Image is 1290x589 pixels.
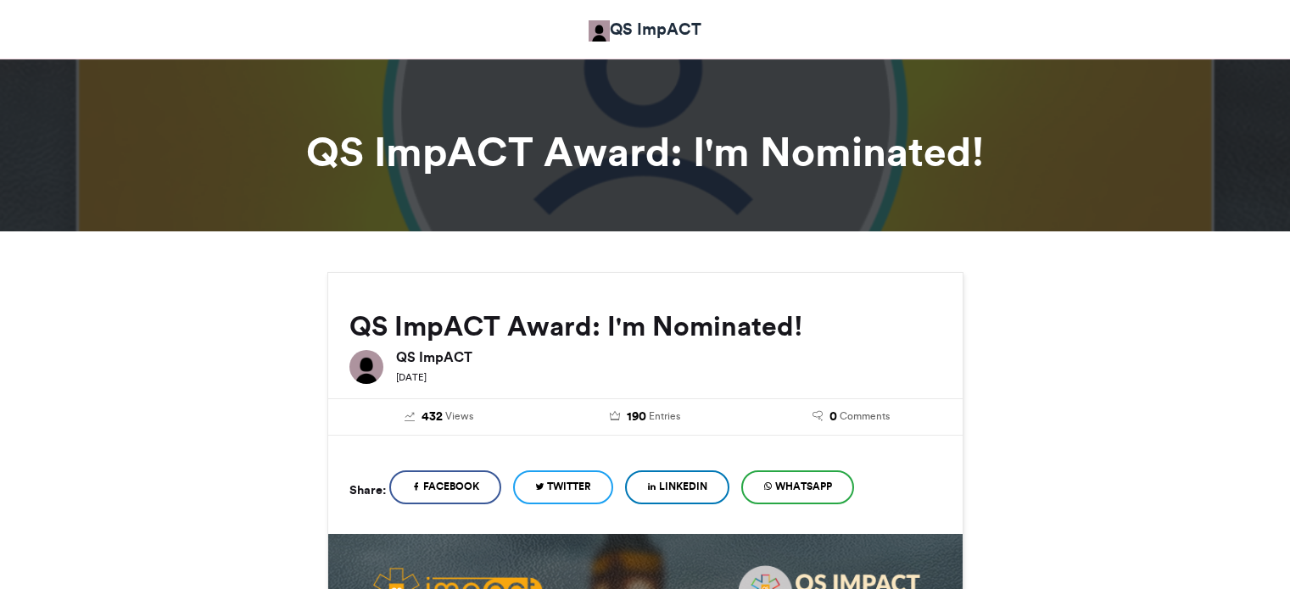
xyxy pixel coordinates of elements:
[349,408,530,426] a: 432 Views
[775,479,832,494] span: WhatsApp
[741,470,854,504] a: WhatsApp
[349,311,941,342] h2: QS ImpACT Award: I'm Nominated!
[589,20,610,42] img: QS ImpACT QS ImpACT
[445,408,473,424] span: Views
[555,408,735,426] a: 190 Entries
[840,408,890,424] span: Comments
[625,470,729,504] a: LinkedIn
[761,408,941,426] a: 0 Comments
[423,479,479,494] span: Facebook
[659,479,707,494] span: LinkedIn
[349,350,383,384] img: QS ImpACT
[513,470,613,504] a: Twitter
[829,408,837,426] span: 0
[422,408,443,426] span: 432
[389,470,501,504] a: Facebook
[547,479,591,494] span: Twitter
[627,408,646,426] span: 190
[649,408,680,424] span: Entries
[175,131,1116,172] h1: QS ImpACT Award: I'm Nominated!
[396,350,941,364] h6: QS ImpACT
[589,17,701,42] a: QS ImpACT
[396,371,427,383] small: [DATE]
[349,479,386,501] h5: Share:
